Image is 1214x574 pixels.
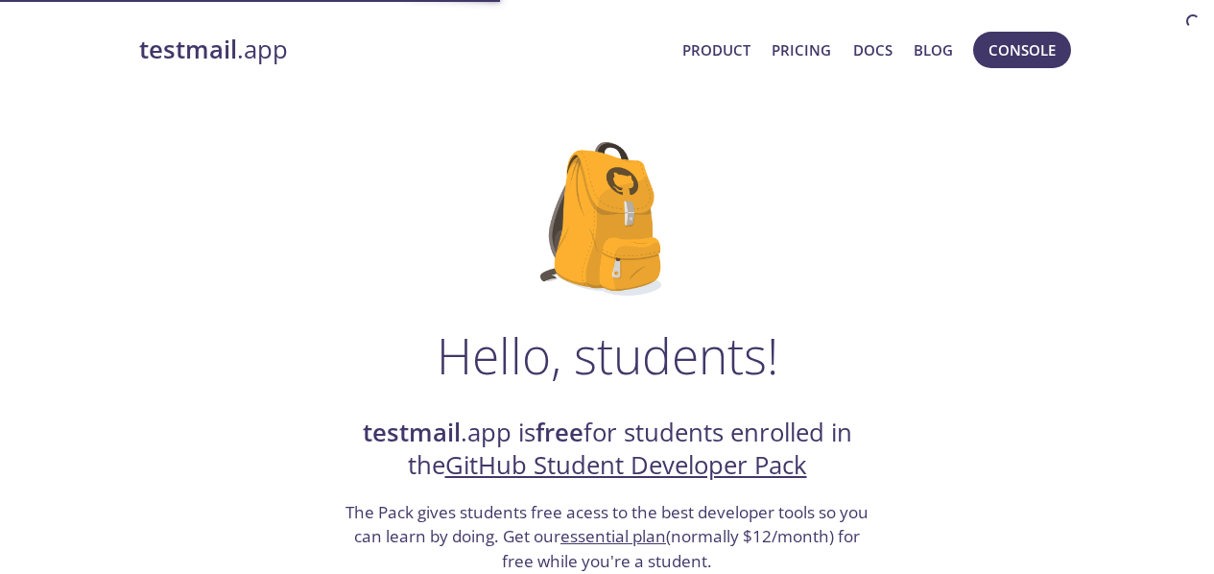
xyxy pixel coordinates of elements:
[914,37,953,62] a: Blog
[344,417,871,483] h2: .app is for students enrolled in the
[536,416,583,449] strong: free
[437,326,778,384] h1: Hello, students!
[682,37,750,62] a: Product
[139,34,668,66] a: testmail.app
[139,33,237,66] strong: testmail
[344,500,871,574] h3: The Pack gives students free acess to the best developer tools so you can learn by doing. Get our...
[445,448,807,482] a: GitHub Student Developer Pack
[853,37,893,62] a: Docs
[363,416,461,449] strong: testmail
[988,37,1056,62] span: Console
[560,525,666,547] a: essential plan
[973,32,1071,68] button: Console
[540,142,674,296] img: github-student-backpack.png
[772,37,831,62] a: Pricing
